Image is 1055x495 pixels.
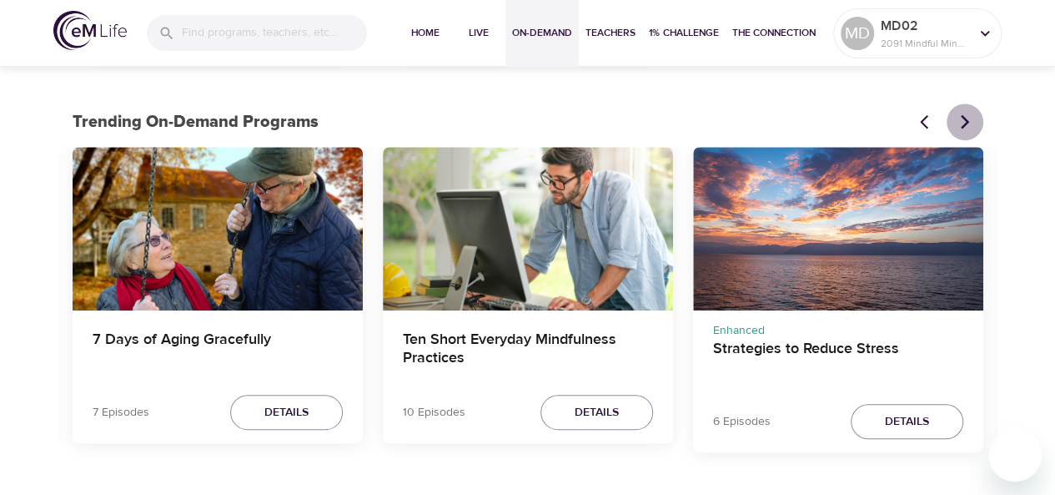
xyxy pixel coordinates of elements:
[230,395,343,431] button: Details
[512,24,572,42] span: On-Demand
[540,395,653,431] button: Details
[383,147,673,311] button: Ten Short Everyday Mindfulness Practices
[649,24,719,42] span: 1% Challenge
[841,17,874,50] div: MD
[713,340,963,380] h4: Strategies to Reduce Stress
[459,24,499,42] span: Live
[53,11,127,50] img: logo
[881,36,969,51] p: 2091 Mindful Minutes
[988,428,1042,482] iframe: Button to launch messaging window
[693,147,983,311] button: Strategies to Reduce Stress
[405,24,445,42] span: Home
[73,109,910,134] p: Trending On-Demand Programs
[403,404,465,422] p: 10 Episodes
[881,16,969,36] p: MD02
[182,15,367,51] input: Find programs, teachers, etc...
[73,147,363,311] button: 7 Days of Aging Gracefully
[575,402,619,423] span: Details
[93,331,343,371] h4: 7 Days of Aging Gracefully
[885,412,929,432] span: Details
[93,404,149,422] p: 7 Episodes
[713,413,771,431] p: 6 Episodes
[947,104,983,140] button: Next items
[713,323,765,338] span: Enhanced
[851,404,963,440] button: Details
[403,331,653,371] h4: Ten Short Everyday Mindfulness Practices
[264,402,309,423] span: Details
[910,104,947,140] button: Previous items
[585,24,636,42] span: Teachers
[732,24,816,42] span: The Connection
